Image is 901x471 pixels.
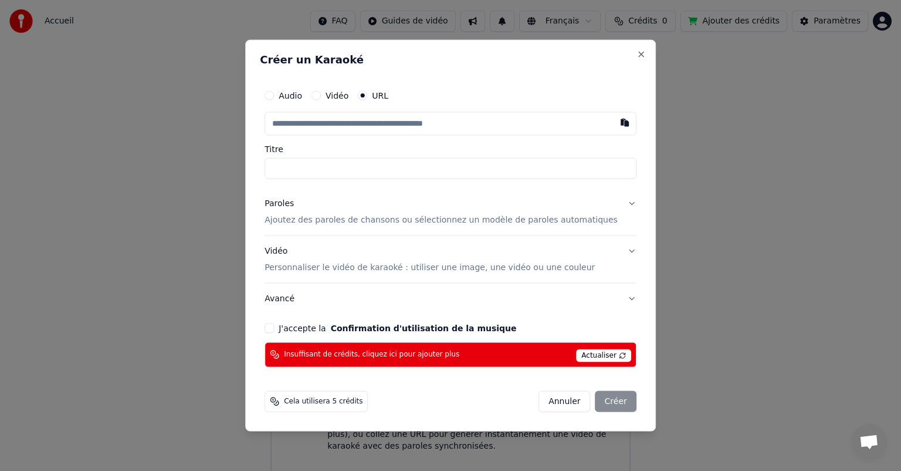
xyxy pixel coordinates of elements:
[326,92,348,100] label: Vidéo
[576,349,631,362] span: Actualiser
[265,189,636,235] button: ParolesAjoutez des paroles de chansons ou sélectionnez un modèle de paroles automatiques
[284,396,363,406] span: Cela utilisera 5 crédits
[284,350,459,359] span: Insuffisant de crédits, cliquez ici pour ajouter plus
[265,262,595,274] p: Personnaliser le vidéo de karaoké : utiliser une image, une vidéo ou une couleur
[331,324,517,332] button: J'accepte la
[265,236,636,283] button: VidéoPersonnaliser le vidéo de karaoké : utiliser une image, une vidéo ou une couleur
[265,283,636,314] button: Avancé
[265,245,595,274] div: Vidéo
[265,214,618,226] p: Ajoutez des paroles de chansons ou sélectionnez un modèle de paroles automatiques
[279,324,516,332] label: J'accepte la
[279,92,302,100] label: Audio
[265,198,294,210] div: Paroles
[538,391,590,412] button: Annuler
[372,92,388,100] label: URL
[260,55,641,65] h2: Créer un Karaoké
[265,145,636,153] label: Titre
